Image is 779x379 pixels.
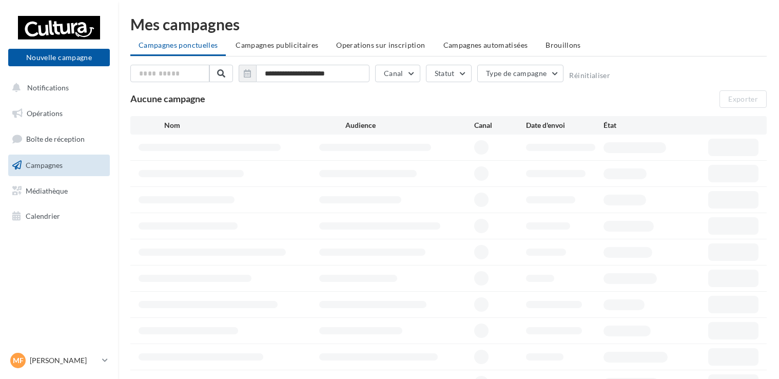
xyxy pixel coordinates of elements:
[477,65,564,82] button: Type de campagne
[6,77,108,99] button: Notifications
[8,351,110,370] a: MF [PERSON_NAME]
[569,71,610,80] button: Réinitialiser
[236,41,318,49] span: Campagnes publicitaires
[6,155,112,176] a: Campagnes
[6,128,112,150] a: Boîte de réception
[164,120,345,130] div: Nom
[26,135,85,143] span: Boîte de réception
[26,161,63,169] span: Campagnes
[27,83,69,92] span: Notifications
[26,186,68,195] span: Médiathèque
[6,205,112,227] a: Calendrier
[13,355,24,366] span: MF
[526,120,603,130] div: Date d'envoi
[719,90,767,108] button: Exporter
[375,65,420,82] button: Canal
[426,65,472,82] button: Statut
[130,16,767,32] div: Mes campagnes
[603,120,681,130] div: État
[336,41,425,49] span: Operations sur inscription
[30,355,98,366] p: [PERSON_NAME]
[546,41,581,49] span: Brouillons
[26,212,60,220] span: Calendrier
[8,49,110,66] button: Nouvelle campagne
[474,120,526,130] div: Canal
[6,180,112,202] a: Médiathèque
[6,103,112,124] a: Opérations
[27,109,63,118] span: Opérations
[345,120,475,130] div: Audience
[443,41,528,49] span: Campagnes automatisées
[130,93,205,104] span: Aucune campagne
